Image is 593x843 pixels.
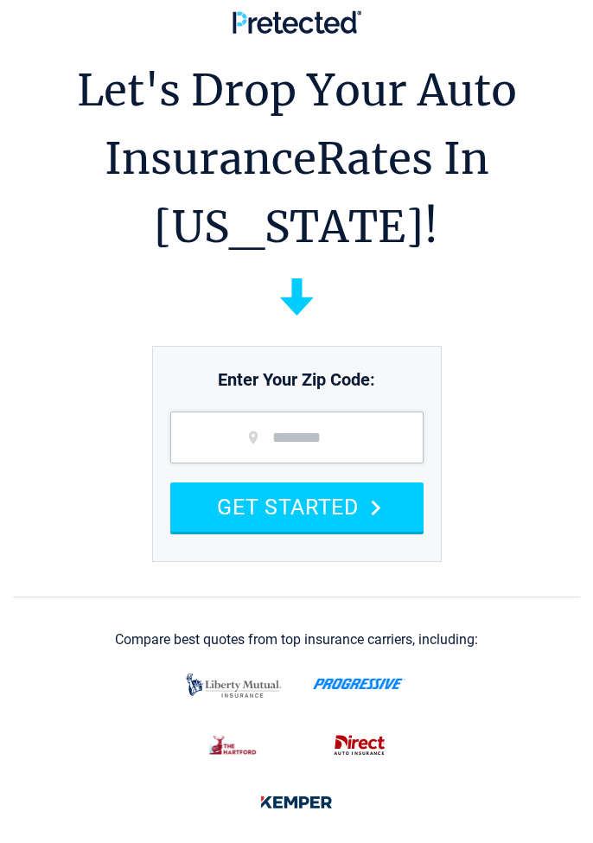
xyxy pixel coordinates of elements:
[115,632,478,648] div: Compare best quotes from top insurance carriers, including:
[313,678,405,690] img: progressive
[170,412,424,463] input: zip code
[170,482,424,532] button: GET STARTED
[153,351,441,393] p: Enter Your Zip Code:
[325,727,394,763] img: direct
[233,10,361,34] img: Pretected Logo
[251,784,342,821] img: kemper
[200,727,268,763] img: thehartford
[13,56,580,261] h1: Let's Drop Your Auto Insurance Rates In [US_STATE]!
[182,665,286,706] img: liberty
